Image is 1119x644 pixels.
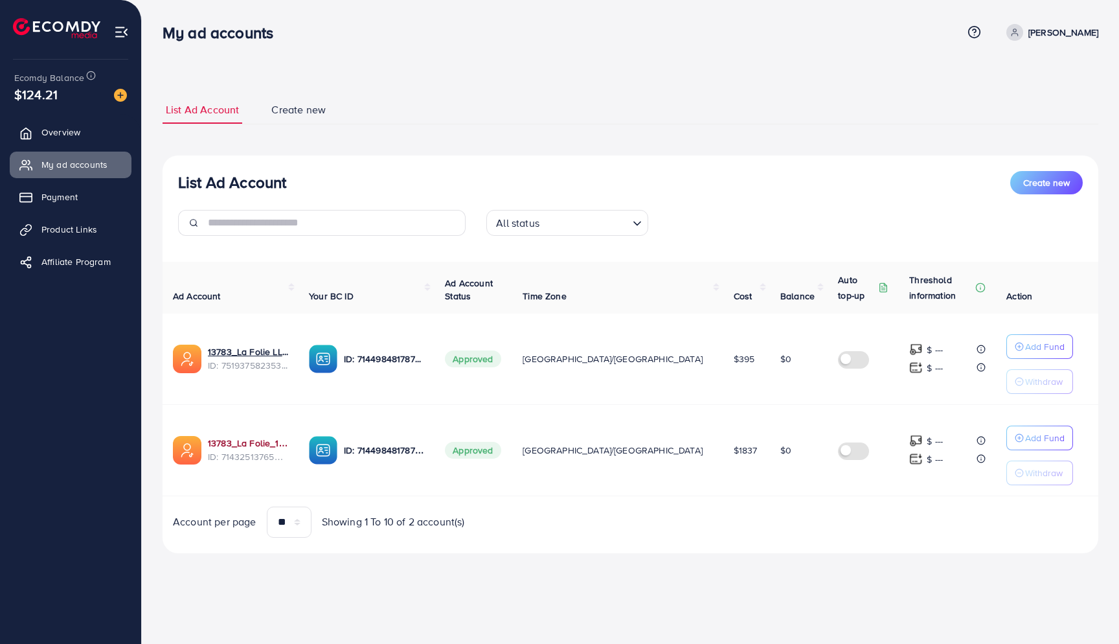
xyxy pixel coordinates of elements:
[10,216,131,242] a: Product Links
[14,71,84,84] span: Ecomdy Balance
[173,436,201,465] img: ic-ads-acc.e4c84228.svg
[1025,339,1065,354] p: Add Fund
[523,290,566,303] span: Time Zone
[1064,586,1109,634] iframe: Chat
[1006,426,1073,450] button: Add Fund
[1006,334,1073,359] button: Add Fund
[493,214,542,233] span: All status
[1028,25,1098,40] p: [PERSON_NAME]
[445,351,501,367] span: Approved
[523,444,703,457] span: [GEOGRAPHIC_DATA]/[GEOGRAPHIC_DATA]
[1025,430,1065,446] p: Add Fund
[734,444,758,457] span: $1837
[14,85,58,104] span: $124.21
[1006,461,1073,485] button: Withdraw
[927,360,943,376] p: $ ---
[1010,171,1083,194] button: Create new
[344,443,424,458] p: ID: 7144984817879220225
[41,126,80,139] span: Overview
[1025,374,1063,389] p: Withdraw
[10,184,131,210] a: Payment
[909,434,923,448] img: top-up amount
[543,211,627,233] input: Search for option
[309,345,337,373] img: ic-ba-acc.ded83a64.svg
[114,89,127,102] img: image
[178,173,286,192] h3: List Ad Account
[780,290,815,303] span: Balance
[780,444,791,457] span: $0
[322,514,465,529] span: Showing 1 To 10 of 2 account(s)
[1006,290,1032,303] span: Action
[41,158,107,171] span: My ad accounts
[445,442,501,459] span: Approved
[734,290,752,303] span: Cost
[445,277,493,303] span: Ad Account Status
[208,345,288,358] a: 13783_La Folie LLC_1750741365237
[10,152,131,178] a: My ad accounts
[486,210,648,236] div: Search for option
[41,255,111,268] span: Affiliate Program
[909,361,923,374] img: top-up amount
[10,249,131,275] a: Affiliate Program
[909,343,923,356] img: top-up amount
[1006,369,1073,394] button: Withdraw
[1025,465,1063,481] p: Withdraw
[523,352,703,365] span: [GEOGRAPHIC_DATA]/[GEOGRAPHIC_DATA]
[41,223,97,236] span: Product Links
[10,119,131,145] a: Overview
[208,359,288,372] span: ID: 7519375823531589640
[909,452,923,466] img: top-up amount
[344,351,424,367] p: ID: 7144984817879220225
[1001,24,1098,41] a: [PERSON_NAME]
[163,23,284,42] h3: My ad accounts
[173,290,221,303] span: Ad Account
[309,290,354,303] span: Your BC ID
[166,102,239,117] span: List Ad Account
[1023,176,1070,189] span: Create new
[271,102,326,117] span: Create new
[927,433,943,449] p: $ ---
[114,25,129,40] img: menu
[838,272,876,303] p: Auto top-up
[208,437,288,450] a: 13783_La Folie_1663571455544
[41,190,78,203] span: Payment
[309,436,337,465] img: ic-ba-acc.ded83a64.svg
[927,342,943,358] p: $ ---
[927,452,943,467] p: $ ---
[909,272,973,303] p: Threshold information
[173,514,256,529] span: Account per page
[208,450,288,463] span: ID: 7143251376586375169
[208,345,288,372] div: <span class='underline'>13783_La Folie LLC_1750741365237</span></br>7519375823531589640
[734,352,755,365] span: $395
[13,18,100,38] img: logo
[780,352,791,365] span: $0
[173,345,201,373] img: ic-ads-acc.e4c84228.svg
